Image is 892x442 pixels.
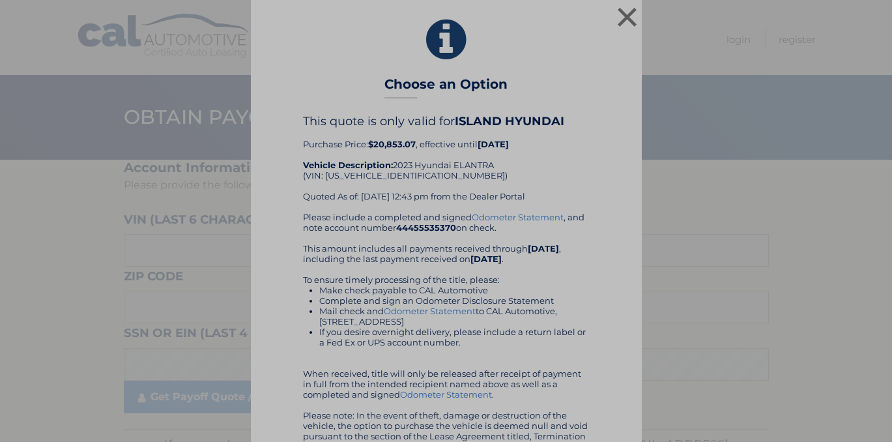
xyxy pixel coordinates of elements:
b: $20,853.07 [368,139,416,149]
h3: Choose an Option [384,76,508,99]
a: Odometer Statement [384,306,476,316]
li: Complete and sign an Odometer Disclosure Statement [319,295,590,306]
b: [DATE] [478,139,509,149]
li: If you desire overnight delivery, please include a return label or a Fed Ex or UPS account number. [319,327,590,347]
li: Make check payable to CAL Automotive [319,285,590,295]
button: × [614,4,640,30]
h4: This quote is only valid for [303,114,590,128]
b: 44455535370 [396,222,456,233]
li: Mail check and to CAL Automotive, [STREET_ADDRESS] [319,306,590,327]
a: Odometer Statement [472,212,564,222]
b: ISLAND HYUNDAI [455,114,564,128]
strong: Vehicle Description: [303,160,393,170]
a: Odometer Statement [400,389,492,400]
b: [DATE] [528,243,559,254]
b: [DATE] [470,254,502,264]
div: Purchase Price: , effective until 2023 Hyundai ELANTRA (VIN: [US_VEHICLE_IDENTIFICATION_NUMBER]) ... [303,114,590,212]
